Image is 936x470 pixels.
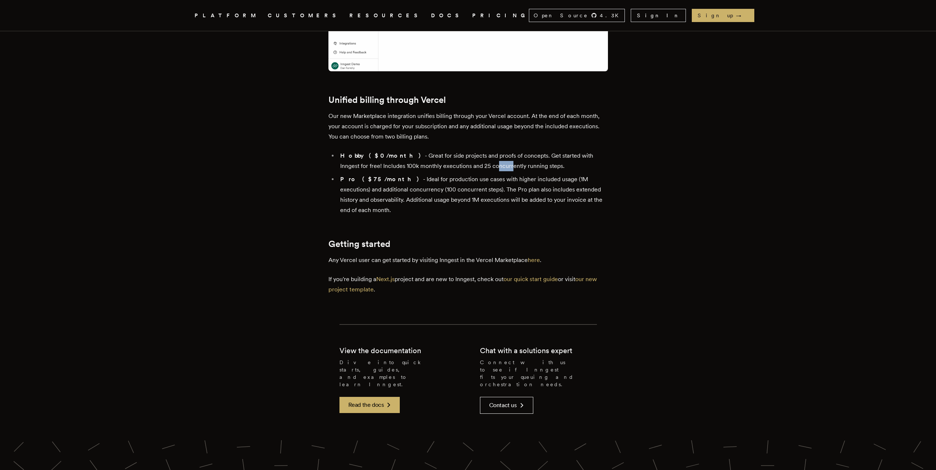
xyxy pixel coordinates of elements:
li: - Great for side projects and proofs of concepts. Get started with Inngest for free! Includes 100... [338,151,608,171]
a: Sign In [631,9,686,22]
strong: Hobby ($0/month) [340,152,425,159]
p: Our new Marketplace integration unifies billing through your Vercel account. At the end of each m... [328,111,608,142]
h2: Unified billing through Vercel [328,95,608,105]
p: Connect with us to see if Inngest fits your queuing and orchestration needs. [480,359,597,388]
h2: Getting started [328,239,608,249]
a: CUSTOMERS [268,11,341,20]
a: Sign up [692,9,754,22]
li: - Ideal for production use cases with higher included usage (1M executions) and additional concur... [338,174,608,215]
p: Any Vercel user can get started by visiting Inngest in the Vercel Marketplace . [328,255,608,265]
strong: Pro ($75/month) [340,176,423,183]
a: Next.js [376,276,395,283]
span: Open Source [534,12,588,19]
a: Contact us [480,397,533,414]
p: If you're building a project and are new to Inngest, check out or visit . [328,274,608,295]
p: Dive into quick starts, guides, and examples to learn Inngest. [339,359,456,388]
button: RESOURCES [349,11,422,20]
a: Read the docs [339,397,400,413]
h2: View the documentation [339,345,421,356]
span: 4.3 K [600,12,623,19]
button: PLATFORM [195,11,259,20]
a: PRICING [472,11,529,20]
span: → [736,12,748,19]
a: our quick start guide [503,276,558,283]
a: here [528,256,540,263]
a: DOCS [431,11,463,20]
h2: Chat with a solutions expert [480,345,572,356]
